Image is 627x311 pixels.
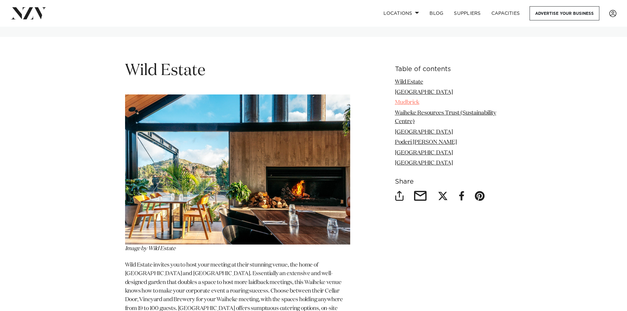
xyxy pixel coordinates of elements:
[395,150,453,156] a: [GEOGRAPHIC_DATA]
[378,6,424,20] a: Locations
[395,140,457,145] a: Poderi [PERSON_NAME]
[395,129,453,135] a: [GEOGRAPHIC_DATA]
[449,6,486,20] a: SUPPLIERS
[395,110,496,124] a: Waiheke Resources Trust (Sustainability Centre)
[395,66,502,73] h6: Table of contents
[486,6,525,20] a: Capacities
[395,79,423,85] a: Wild Estate
[530,6,599,20] a: Advertise your business
[125,246,176,251] span: Image by Wild Estate
[395,100,419,105] a: Mudbrick
[424,6,449,20] a: BLOG
[11,7,46,19] img: nzv-logo.png
[395,178,502,185] h6: Share
[125,63,205,79] span: Wild Estate
[395,160,453,166] a: [GEOGRAPHIC_DATA]
[395,90,453,95] a: [GEOGRAPHIC_DATA]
